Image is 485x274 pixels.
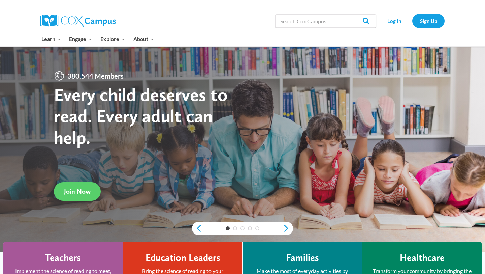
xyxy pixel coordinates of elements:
a: next [283,224,293,232]
a: 5 [255,226,259,230]
nav: Secondary Navigation [380,14,445,28]
a: 3 [240,226,245,230]
strong: Every child deserves to read. Every adult can help. [54,84,228,148]
span: 380,544 Members [65,71,126,81]
a: 2 [233,226,237,230]
div: content slider buttons [192,222,293,235]
h4: Teachers [45,252,81,264]
h4: Healthcare [400,252,445,264]
h4: Families [286,252,319,264]
span: Join Now [64,187,91,195]
span: Explore [100,35,125,44]
a: Join Now [54,182,101,201]
input: Search Cox Campus [275,14,376,28]
span: Engage [69,35,92,44]
a: 1 [226,226,230,230]
a: previous [192,224,202,232]
span: About [133,35,154,44]
a: Log In [380,14,409,28]
span: Learn [41,35,61,44]
nav: Primary Navigation [37,32,158,46]
img: Cox Campus [40,15,116,27]
h4: Education Leaders [145,252,220,264]
a: 4 [248,226,252,230]
a: Sign Up [412,14,445,28]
